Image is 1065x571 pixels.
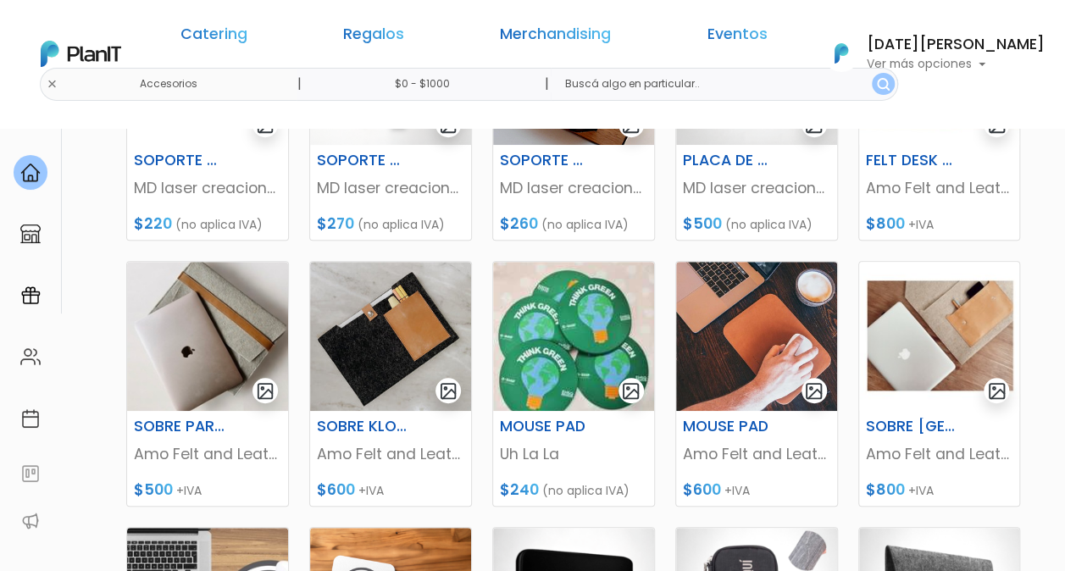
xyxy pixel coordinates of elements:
[127,262,288,411] img: thumb_047DC430-BED6-4F8E-96A1-582C15DC527E.jpeg
[439,381,458,401] img: gallery-light
[317,177,464,199] p: MD laser creaciones
[676,262,837,411] img: thumb_WhatsApp_Image_2023-06-13_at_15.53.27.jpeg
[813,31,1045,75] button: PlanIt Logo [DATE][PERSON_NAME] Ver más opciones
[124,152,236,169] h6: SOPORTE PARA CELULAR EN MADERA
[20,511,41,531] img: partners-52edf745621dab592f3b2c58e3bca9d71375a7ef29c3b500c9f145b62cc070d4.svg
[675,261,838,507] a: gallery-light MOUSE PAD Amo Felt and Leather $600 +IVA
[20,224,41,244] img: marketplace-4ceaa7011d94191e9ded77b95e3339b90024bf715f7c57f8cf31f2d8c509eaba.svg
[859,262,1020,411] img: thumb_image__copia___copia___copia___copia___copia___copia___copia___copia___copia___copia___copi...
[20,285,41,306] img: campaigns-02234683943229c281be62815700db0a1741e53638e28bf9629b52c665b00959.svg
[297,74,301,94] p: |
[492,261,655,507] a: gallery-light MOUSE PAD Uh La La $240 (no aplica IVA)
[134,480,173,500] span: $500
[544,74,548,94] p: |
[823,35,860,72] img: PlanIt Logo
[683,177,830,199] p: MD laser creaciones
[858,261,1021,507] a: gallery-light SOBRE [GEOGRAPHIC_DATA] Amo Felt and Leather $800 +IVA
[493,262,654,411] img: thumb_WhatsApp_Image_2025-05-23_at_15.21.36.jpeg
[307,418,419,435] h6: SOBRE KLOTS
[176,482,202,499] span: +IVA
[908,482,934,499] span: +IVA
[87,16,244,49] div: ¿Necesitás ayuda?
[20,163,41,183] img: home-e721727adea9d79c4d83392d1f703f7f8bce08238fde08b1acbfd93340b81755.svg
[725,216,813,233] span: (no aplica IVA)
[683,443,830,465] p: Amo Felt and Leather
[490,418,602,435] h6: MOUSE PAD
[134,213,172,234] span: $220
[621,381,641,401] img: gallery-light
[867,58,1045,70] p: Ver más opciones
[317,443,464,465] p: Amo Felt and Leather
[683,213,722,234] span: $500
[856,152,968,169] h6: FELT DESK MAT
[358,216,445,233] span: (no aplica IVA)
[175,216,263,233] span: (no aplica IVA)
[134,177,281,199] p: MD laser creaciones
[542,482,630,499] span: (no aplica IVA)
[256,381,275,401] img: gallery-light
[41,41,121,67] img: PlanIt Logo
[343,27,404,47] a: Regalos
[551,68,897,101] input: Buscá algo en particular..
[500,443,647,465] p: Uh La La
[307,152,419,169] h6: SOPORTE DE CELULAR EN ACRÍLICO
[358,482,384,499] span: +IVA
[541,216,629,233] span: (no aplica IVA)
[866,443,1013,465] p: Amo Felt and Leather
[866,213,905,234] span: $800
[724,482,750,499] span: +IVA
[20,346,41,367] img: people-662611757002400ad9ed0e3c099ab2801c6687ba6c219adb57efc949bc21e19d.svg
[134,443,281,465] p: Amo Felt and Leather
[866,177,1013,199] p: Amo Felt and Leather
[673,152,785,169] h6: PLACA DE RECONOCIMIENTO EN MADERA
[124,418,236,435] h6: SOBRE PARA LAPTOP
[877,78,890,91] img: search_button-432b6d5273f82d61273b3651a40e1bd1b912527efae98b1b7a1b2c0702e16a8d.svg
[673,418,785,435] h6: MOUSE PAD
[317,213,354,234] span: $270
[500,27,611,47] a: Merchandising
[866,480,905,500] span: $800
[707,27,767,47] a: Eventos
[490,152,602,169] h6: SOPORTE PARA TABLET EN MADERA
[804,381,824,401] img: gallery-light
[908,216,934,233] span: +IVA
[856,418,968,435] h6: SOBRE [GEOGRAPHIC_DATA]
[20,408,41,429] img: calendar-87d922413cdce8b2cf7b7f5f62616a5cf9e4887200fb71536465627b3292af00.svg
[683,480,721,500] span: $600
[180,27,247,47] a: Catering
[500,480,539,500] span: $240
[867,37,1045,53] h6: [DATE][PERSON_NAME]
[310,262,471,411] img: thumb_sobreklotzchico2.jpg
[47,79,58,90] img: close-6986928ebcb1d6c9903e3b54e860dbc4d054630f23adef3a32610726dff6a82b.svg
[987,381,1007,401] img: gallery-light
[500,213,538,234] span: $260
[500,177,647,199] p: MD laser creaciones
[317,480,355,500] span: $600
[309,261,472,507] a: gallery-light SOBRE KLOTS Amo Felt and Leather $600 +IVA
[20,463,41,484] img: feedback-78b5a0c8f98aac82b08bfc38622c3050aee476f2c9584af64705fc4e61158814.svg
[126,261,289,507] a: gallery-light SOBRE PARA LAPTOP Amo Felt and Leather $500 +IVA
